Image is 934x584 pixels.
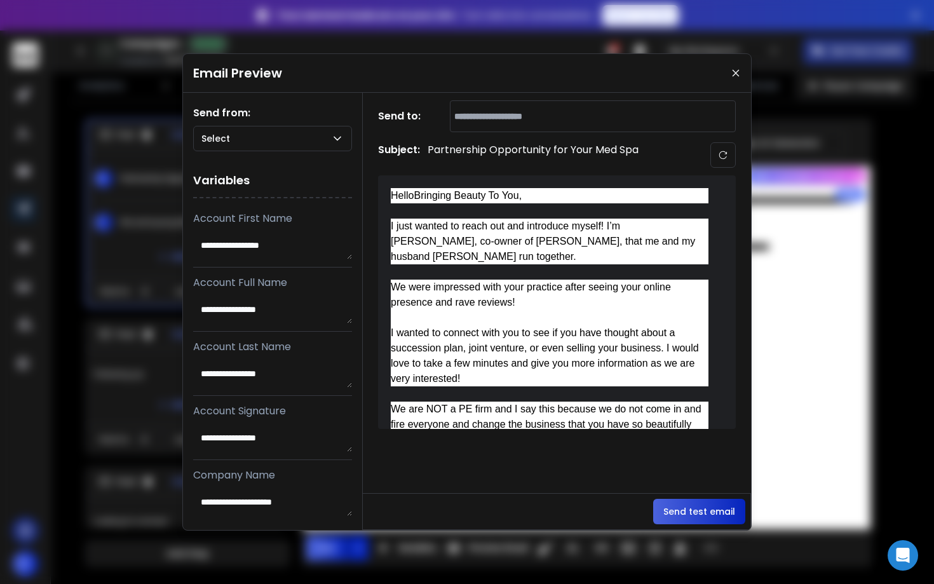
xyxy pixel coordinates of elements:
[193,164,352,198] h1: Variables
[391,402,708,463] div: We are NOT a PE firm and I say this because we do not come in and fire everyone and change the bu...
[391,219,708,264] div: I just wanted to reach out and introduce myself! I’m [PERSON_NAME], co-owner of [PERSON_NAME], th...
[428,142,639,168] p: Partnership Opportunity for Your Med Spa
[378,109,429,124] h1: Send to:
[193,275,352,290] p: Account Full Name
[193,339,352,355] p: Account Last Name
[391,188,708,203] div: Hello Bringing Beauty To You,
[378,142,420,168] h1: Subject:
[193,468,352,483] p: Company Name
[653,499,745,524] button: Send test email
[193,404,352,419] p: Account Signature
[193,211,352,226] p: Account First Name
[193,105,352,121] h1: Send from:
[201,132,235,145] p: Select
[391,325,708,386] div: I wanted to connect with you to see if you have thought about a succession plan, joint venture, o...
[193,64,282,82] h1: Email Preview
[391,280,708,310] div: We were impressed with your practice after seeing your online presence and rave reviews!
[888,540,918,571] div: Open Intercom Messenger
